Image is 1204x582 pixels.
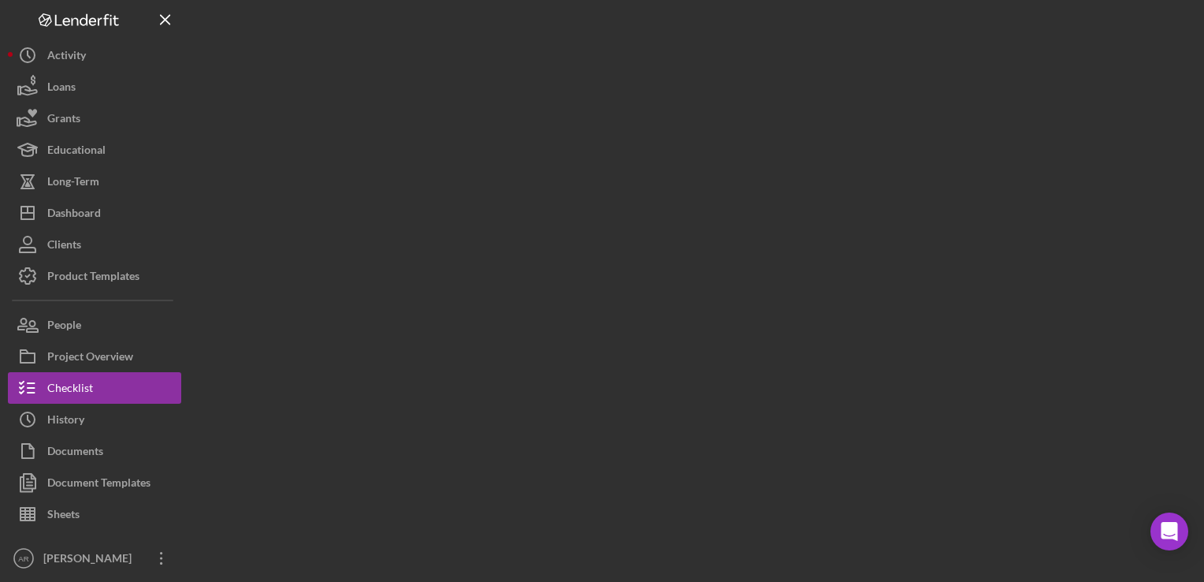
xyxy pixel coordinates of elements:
div: Sheets [47,498,80,534]
div: Long-Term [47,166,99,201]
button: Dashboard [8,197,181,229]
button: Sheets [8,498,181,530]
div: [PERSON_NAME] [39,543,142,578]
button: Project Overview [8,341,181,372]
div: History [47,404,84,439]
div: Open Intercom Messenger [1150,513,1188,550]
button: People [8,309,181,341]
button: Product Templates [8,260,181,292]
button: Grants [8,103,181,134]
div: Product Templates [47,260,139,296]
button: History [8,404,181,435]
button: Educational [8,134,181,166]
div: People [47,309,81,345]
button: Long-Term [8,166,181,197]
button: AR[PERSON_NAME] [8,543,181,574]
text: AR [18,554,28,563]
div: Educational [47,134,106,170]
div: Checklist [47,372,93,408]
div: Dashboard [47,197,101,233]
div: Project Overview [47,341,133,376]
button: Activity [8,39,181,71]
div: Loans [47,71,76,106]
button: Loans [8,71,181,103]
div: Activity [47,39,86,75]
div: Grants [47,103,80,138]
button: Documents [8,435,181,467]
button: Clients [8,229,181,260]
button: Checklist [8,372,181,404]
div: Documents [47,435,103,471]
div: Document Templates [47,467,150,502]
div: Clients [47,229,81,264]
button: Document Templates [8,467,181,498]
